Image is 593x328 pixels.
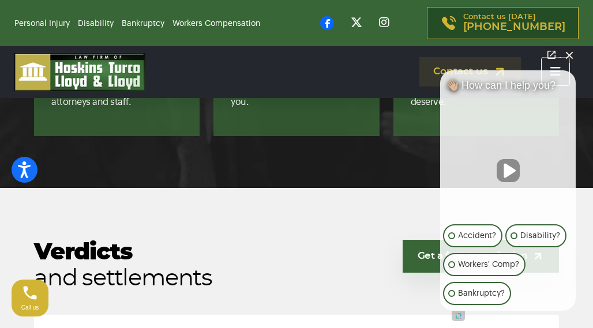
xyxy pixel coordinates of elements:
a: Disability [78,20,114,28]
a: Workers Compensation [172,20,260,28]
a: Open intaker chat [452,311,465,321]
a: Contact us [DATE][PHONE_NUMBER] [427,7,579,39]
p: Workers' Comp? [458,258,519,272]
a: Open direct chat [543,47,560,63]
a: Bankruptcy [122,20,164,28]
h2: Verdicts [34,240,335,292]
button: Close Intaker Chat Widget [561,47,577,63]
button: Toggle navigation [541,57,570,86]
span: and settlements [34,266,335,292]
img: logo [14,53,145,91]
p: Contact us [DATE] [463,13,565,33]
span: [PHONE_NUMBER] [463,21,565,33]
p: Disability? [520,229,560,243]
div: 👋🏼 How can I help you? [440,79,576,97]
a: Get a free consultation [403,240,559,273]
p: Bankruptcy? [458,286,505,300]
p: Accident? [458,229,496,243]
a: Contact us [419,57,521,86]
span: Call us [21,304,39,311]
button: Unmute video [497,159,520,182]
a: Personal Injury [14,20,70,28]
